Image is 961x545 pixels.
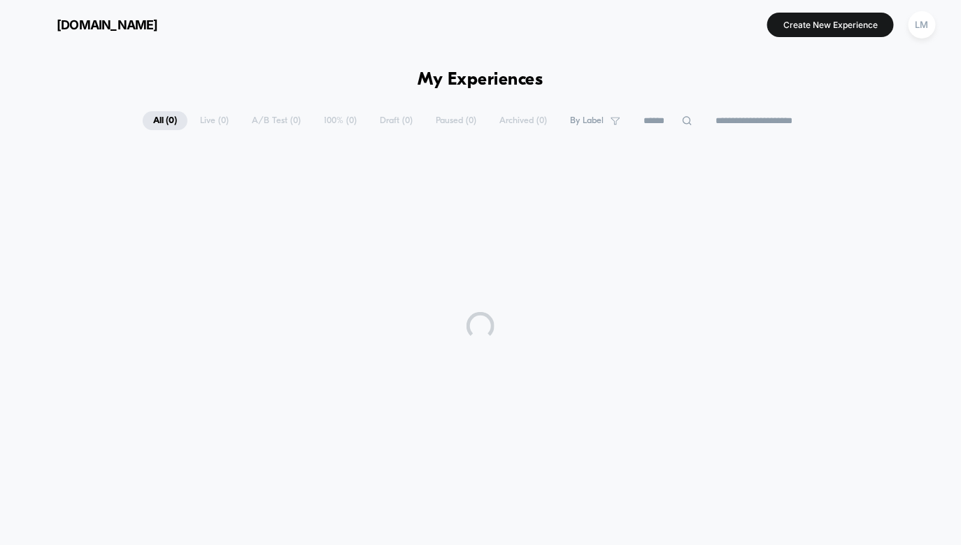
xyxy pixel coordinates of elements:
[21,13,162,36] button: [DOMAIN_NAME]
[904,10,940,39] button: LM
[909,11,936,38] div: LM
[570,115,604,126] span: By Label
[767,13,894,37] button: Create New Experience
[418,70,543,90] h1: My Experiences
[57,17,158,32] span: [DOMAIN_NAME]
[143,111,187,130] span: All ( 0 )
